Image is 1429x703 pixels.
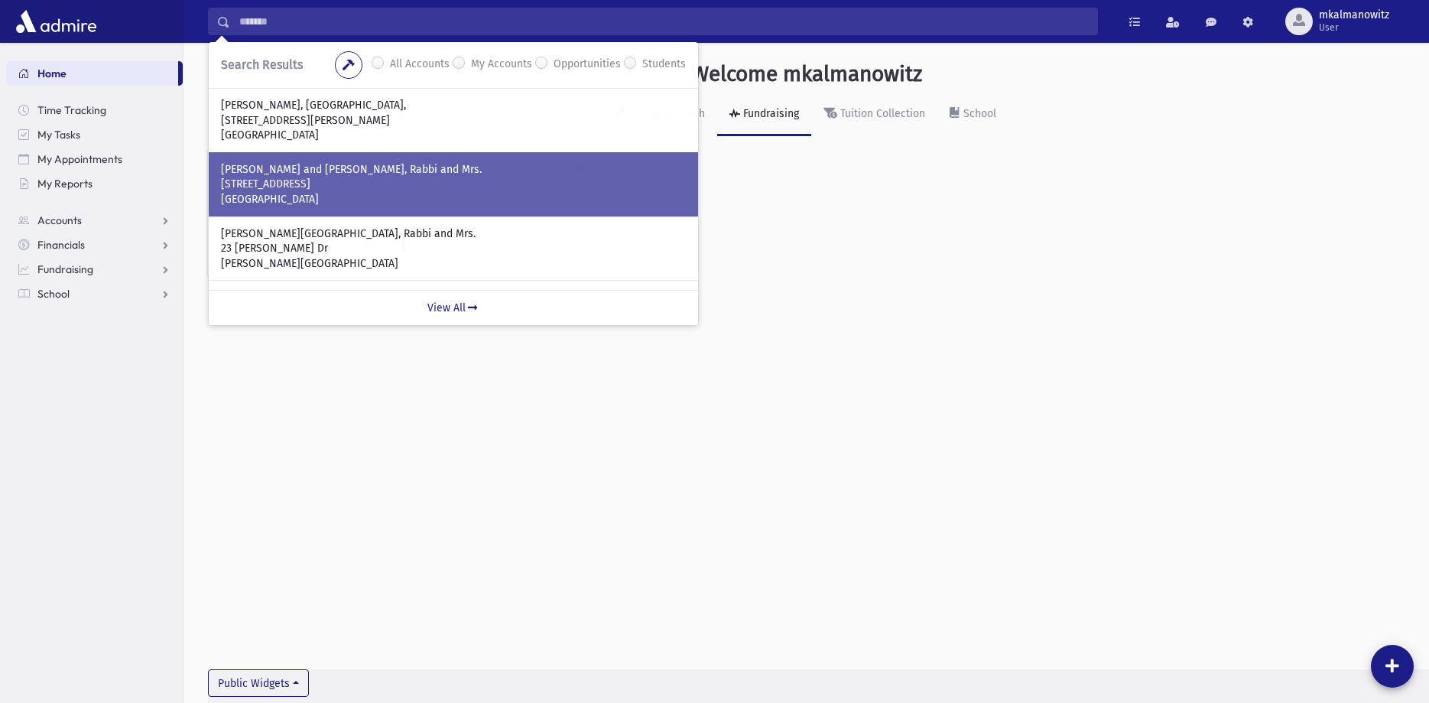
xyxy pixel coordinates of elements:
[960,107,996,120] div: School
[221,256,686,272] p: [PERSON_NAME][GEOGRAPHIC_DATA]
[717,93,811,136] a: Fundraising
[37,152,122,166] span: My Appointments
[6,282,183,306] a: School
[208,669,309,697] button: Public Widgets
[471,56,532,74] label: My Accounts
[642,56,686,74] label: Students
[221,113,686,129] p: [STREET_ADDRESS][PERSON_NAME]
[37,67,67,80] span: Home
[221,162,686,177] p: [PERSON_NAME] and [PERSON_NAME], Rabbi and Mrs.
[209,290,698,325] a: View All
[221,128,686,143] p: [GEOGRAPHIC_DATA]
[221,98,686,113] p: [PERSON_NAME], [GEOGRAPHIC_DATA],
[12,6,100,37] img: AdmirePro
[6,257,183,282] a: Fundraising
[37,128,80,142] span: My Tasks
[221,192,686,207] p: [GEOGRAPHIC_DATA]
[390,56,450,74] label: All Accounts
[937,93,1008,136] a: School
[6,147,183,171] a: My Appointments
[37,177,93,190] span: My Reports
[6,122,183,147] a: My Tasks
[6,171,183,196] a: My Reports
[6,208,183,233] a: Accounts
[230,8,1097,35] input: Search
[6,61,178,86] a: Home
[37,287,70,301] span: School
[554,56,621,74] label: Opportunities
[37,262,93,276] span: Fundraising
[221,57,303,72] span: Search Results
[740,107,799,120] div: Fundraising
[6,98,183,122] a: Time Tracking
[221,241,686,256] p: 23 [PERSON_NAME] Dr
[37,213,82,227] span: Accounts
[221,226,686,242] p: [PERSON_NAME][GEOGRAPHIC_DATA], Rabbi and Mrs.
[221,177,686,192] p: [STREET_ADDRESS]
[811,93,937,136] a: Tuition Collection
[837,107,925,120] div: Tuition Collection
[1319,9,1389,21] span: mkalmanowitz
[37,103,106,117] span: Time Tracking
[691,61,922,87] h3: Welcome mkalmanowitz
[6,233,183,257] a: Financials
[1319,21,1389,34] span: User
[37,238,85,252] span: Financials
